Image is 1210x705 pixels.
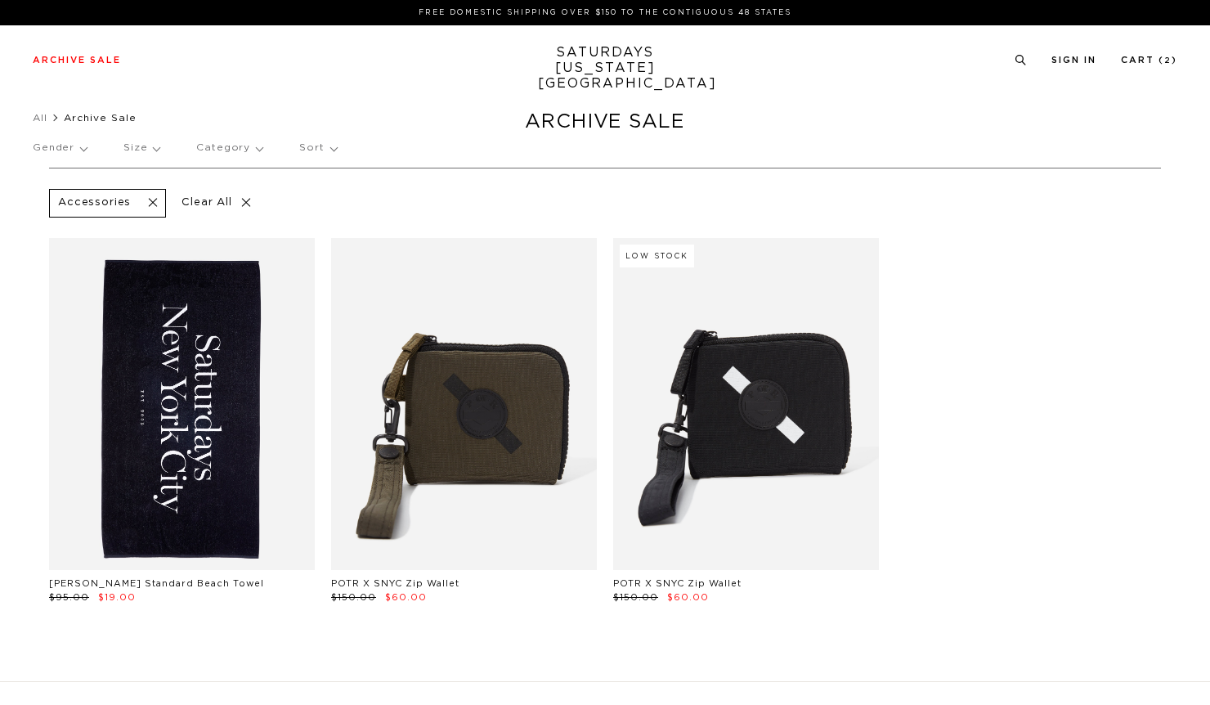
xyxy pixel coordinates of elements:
a: POTR X SNYC Zip Wallet [331,579,459,588]
span: $150.00 [613,593,658,602]
a: Archive Sale [33,56,121,65]
span: $150.00 [331,593,376,602]
a: Cart (2) [1121,56,1177,65]
span: $19.00 [98,593,136,602]
p: Sort [299,129,336,167]
a: SATURDAYS[US_STATE][GEOGRAPHIC_DATA] [538,45,673,92]
span: $60.00 [385,593,427,602]
div: Low Stock [620,245,694,267]
p: Clear All [174,189,258,218]
a: Sign In [1051,56,1096,65]
a: [PERSON_NAME] Standard Beach Towel [49,579,264,588]
p: Category [196,129,262,167]
p: Gender [33,129,87,167]
a: All [33,113,47,123]
p: Size [123,129,159,167]
p: Accessories [58,196,131,210]
span: $95.00 [49,593,89,602]
span: Archive Sale [64,113,137,123]
span: $60.00 [667,593,709,602]
small: 2 [1164,57,1172,65]
p: FREE DOMESTIC SHIPPING OVER $150 TO THE CONTIGUOUS 48 STATES [39,7,1171,19]
a: POTR X SNYC Zip Wallet [613,579,742,588]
